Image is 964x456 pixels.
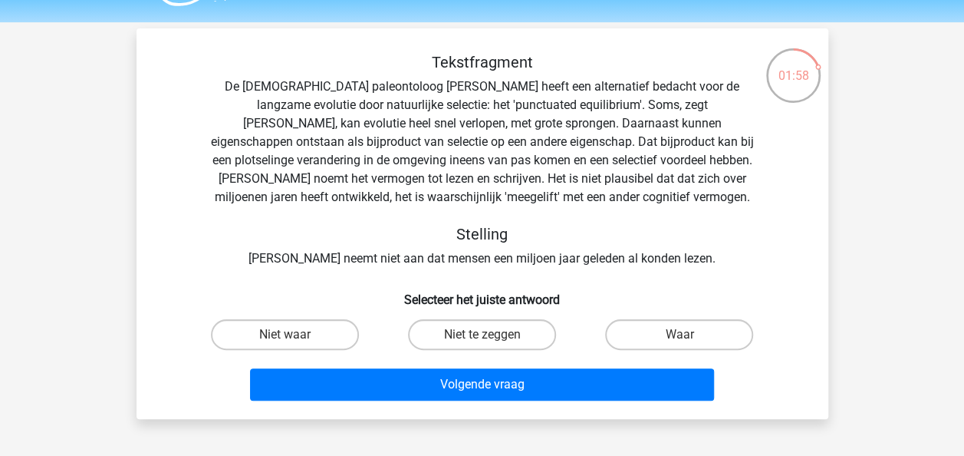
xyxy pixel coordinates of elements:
[210,53,755,71] h5: Tekstfragment
[161,53,804,268] div: De [DEMOGRAPHIC_DATA] paleontoloog [PERSON_NAME] heeft een alternatief bedacht voor de langzame e...
[605,319,753,350] label: Waar
[765,47,822,85] div: 01:58
[408,319,556,350] label: Niet te zeggen
[211,319,359,350] label: Niet waar
[250,368,714,401] button: Volgende vraag
[210,225,755,243] h5: Stelling
[161,280,804,307] h6: Selecteer het juiste antwoord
